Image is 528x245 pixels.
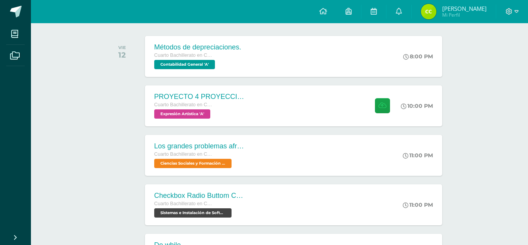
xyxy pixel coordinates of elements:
[442,5,487,12] span: [PERSON_NAME]
[403,53,433,60] div: 8:00 PM
[154,201,212,206] span: Cuarto Bachillerato en CCLL con Orientación en Computación
[401,102,433,109] div: 10:00 PM
[154,208,232,218] span: Sistemas e Instalación de Software 'A'
[421,4,436,19] img: 72e6737e3b6229c48af0c29fd7a6a595.png
[154,60,215,69] span: Contabilidad General 'A'
[154,159,232,168] span: Ciencias Sociales y Formación Ciudadana 'A'
[154,192,247,200] div: Checkbox Radio Buttom Cajas de Selección
[154,151,212,157] span: Cuarto Bachillerato en CCLL con Orientación en Computación
[154,109,210,119] span: Expresión Artística 'A'
[403,201,433,208] div: 11:00 PM
[154,53,212,58] span: Cuarto Bachillerato en CCLL con Orientación en Computación
[154,102,212,107] span: Cuarto Bachillerato en CCLL con Orientación en Computación
[154,43,241,51] div: Métodos de depreciaciones.
[154,142,247,150] div: Los grandes problemas afrontados
[118,50,126,60] div: 12
[442,12,487,18] span: Mi Perfil
[154,93,247,101] div: PROYECTO 4 PROYECCION 2
[118,45,126,50] div: VIE
[403,152,433,159] div: 11:00 PM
